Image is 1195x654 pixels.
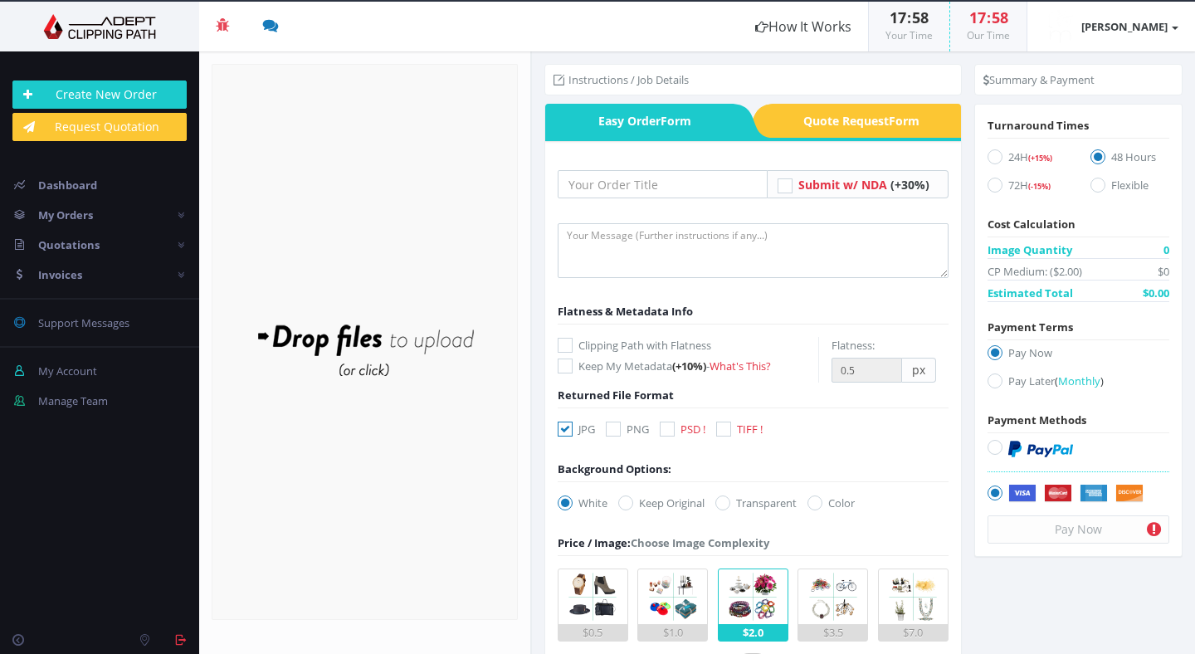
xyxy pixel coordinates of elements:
[988,412,1086,427] span: Payment Methods
[1090,177,1169,199] label: Flexible
[1090,149,1169,171] label: 48 Hours
[992,7,1008,27] span: 58
[885,28,933,42] small: Your Time
[986,7,992,27] span: :
[565,569,620,624] img: 1.png
[38,267,82,282] span: Invoices
[638,624,707,641] div: $1.0
[967,28,1010,42] small: Our Time
[1028,153,1052,163] span: (+15%)
[1081,19,1168,34] strong: [PERSON_NAME]
[554,71,689,88] li: Instructions / Job Details
[1044,10,1077,43] img: timthumb.php
[1008,485,1144,503] img: Securely by Stripe
[618,495,705,511] label: Keep Original
[38,315,129,330] span: Support Messages
[558,534,769,551] div: Choose Image Complexity
[988,217,1075,232] span: Cost Calculation
[1158,263,1169,280] span: $0
[12,14,187,39] img: Adept Graphics
[1008,441,1073,457] img: PayPal
[988,242,1072,258] span: Image Quantity
[1028,149,1052,164] a: (+15%)
[38,393,108,408] span: Manage Team
[988,177,1066,199] label: 72H
[737,422,763,437] span: TIFF !
[38,207,93,222] span: My Orders
[558,358,818,374] label: Keep My Metadata -
[545,104,733,138] a: Easy OrderForm
[38,237,100,252] span: Quotations
[879,624,948,641] div: $7.0
[988,285,1073,301] span: Estimated Total
[646,569,700,624] img: 2.png
[12,113,187,141] a: Request Quotation
[832,337,875,354] label: Flatness:
[739,2,868,51] a: How It Works
[38,178,97,193] span: Dashboard
[983,71,1095,88] li: Summary & Payment
[890,177,929,193] span: (+30%)
[1055,373,1104,388] a: (Monthly)
[680,422,705,437] span: PSD !
[545,104,733,138] span: Easy Order
[710,359,771,373] a: What's This?
[774,104,962,138] a: Quote RequestForm
[1058,373,1100,388] span: Monthly
[885,569,940,624] img: 5.png
[558,495,607,511] label: White
[774,104,962,138] span: Quote Request
[969,7,986,27] span: 17
[798,177,929,193] a: Submit w/ NDA (+30%)
[672,359,706,373] span: (+10%)
[1027,2,1195,51] a: [PERSON_NAME]
[889,113,919,129] i: Form
[988,320,1073,334] span: Payment Terms
[1143,285,1169,301] span: $0.00
[558,421,595,437] label: JPG
[606,421,649,437] label: PNG
[807,495,855,511] label: Color
[558,388,674,403] span: Returned File Format
[988,149,1066,171] label: 24H
[1028,181,1051,192] span: (-15%)
[558,337,818,354] label: Clipping Path with Flatness
[902,358,936,383] span: px
[715,495,797,511] label: Transparent
[558,170,768,198] input: Your Order Title
[988,118,1089,133] span: Turnaround Times
[988,373,1169,395] label: Pay Later
[558,535,631,550] span: Price / Image:
[38,364,97,378] span: My Account
[798,624,867,641] div: $3.5
[725,569,780,624] img: 3.png
[912,7,929,27] span: 58
[806,569,861,624] img: 4.png
[558,304,693,319] span: Flatness & Metadata Info
[890,7,906,27] span: 17
[558,461,671,477] div: Background Options:
[558,624,627,641] div: $0.5
[988,263,1082,280] span: CP Medium: ($2.00)
[1028,178,1051,193] a: (-15%)
[988,344,1169,367] label: Pay Now
[906,7,912,27] span: :
[798,177,887,193] span: Submit w/ NDA
[12,81,187,109] a: Create New Order
[719,624,788,641] div: $2.0
[661,113,691,129] i: Form
[1163,242,1169,258] span: 0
